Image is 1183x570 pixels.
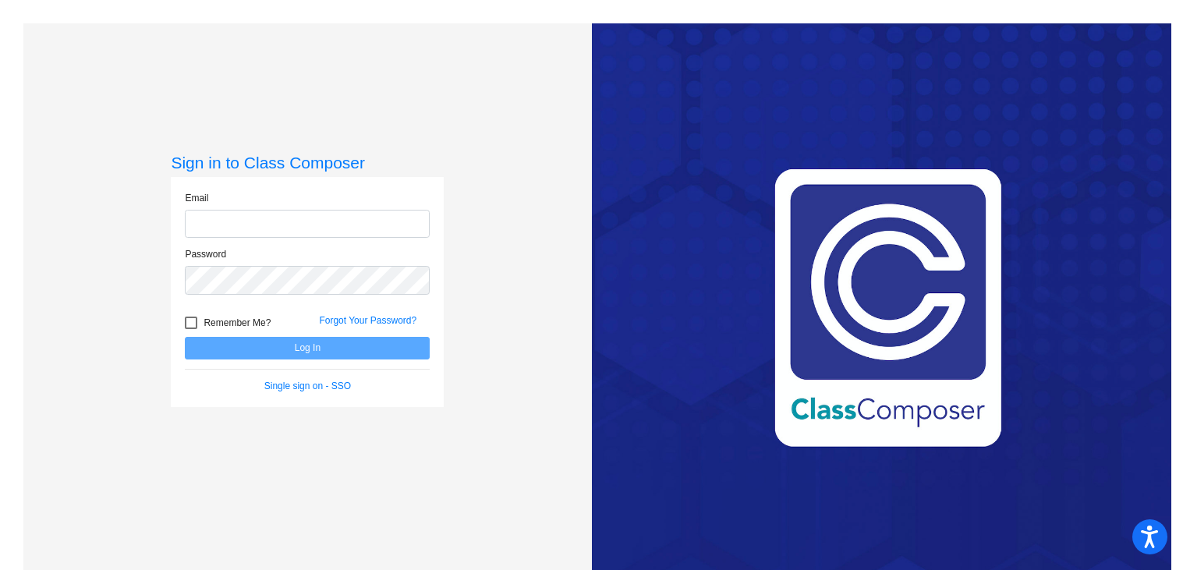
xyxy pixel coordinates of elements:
[204,313,271,332] span: Remember Me?
[319,315,416,326] a: Forgot Your Password?
[185,191,208,205] label: Email
[185,247,226,261] label: Password
[185,337,430,359] button: Log In
[264,381,351,391] a: Single sign on - SSO
[171,153,444,172] h3: Sign in to Class Composer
